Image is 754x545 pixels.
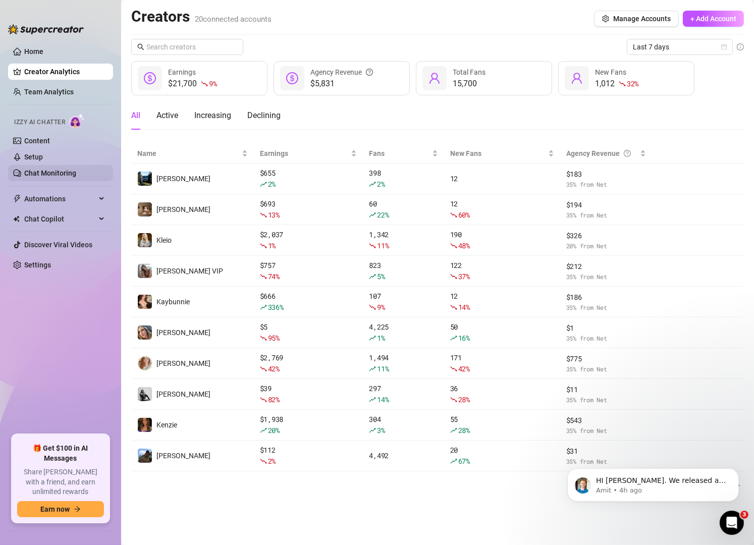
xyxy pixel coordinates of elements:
[453,78,486,90] div: 15,700
[377,271,385,281] span: 5 %
[566,303,646,312] span: 35 % from Net
[156,359,210,367] span: [PERSON_NAME]
[247,110,281,122] div: Declining
[377,302,385,312] span: 9 %
[138,172,152,186] img: Britt
[627,79,638,88] span: 32 %
[369,414,438,436] div: 304
[138,325,152,340] img: Kat Hobbs
[377,395,389,404] span: 14 %
[369,181,376,188] span: rise
[377,241,389,250] span: 11 %
[566,169,646,180] span: $ 183
[138,449,152,463] img: Taylor
[369,273,376,280] span: rise
[450,173,554,184] div: 12
[286,72,298,84] span: dollar-circle
[310,67,373,78] div: Agency Revenue
[260,383,357,405] div: $ 39
[624,148,631,159] span: question-circle
[74,506,81,513] span: arrow-right
[260,458,267,465] span: fall
[131,144,254,163] th: Name
[24,211,96,227] span: Chat Copilot
[428,72,441,84] span: user
[566,180,646,189] span: 35 % from Net
[566,426,646,435] span: 35 % from Net
[156,110,178,122] div: Active
[17,444,104,463] span: 🎁 Get $100 in AI Messages
[571,72,583,84] span: user
[458,425,470,435] span: 28 %
[683,11,744,27] button: + Add Account
[260,229,357,251] div: $ 2,037
[369,291,438,313] div: 107
[156,452,210,460] span: [PERSON_NAME]
[254,144,363,163] th: Earnings
[260,211,267,219] span: fall
[737,43,744,50] span: info-circle
[369,335,376,342] span: rise
[369,148,429,159] span: Fans
[566,334,646,343] span: 35 % from Net
[450,229,554,251] div: 190
[260,198,357,221] div: $ 693
[566,272,646,282] span: 35 % from Net
[260,414,357,436] div: $ 1,938
[69,114,85,128] img: AI Chatter
[450,321,554,344] div: 50
[260,396,267,403] span: fall
[260,260,357,282] div: $ 757
[566,241,646,251] span: 20 % from Net
[566,446,646,457] span: $ 31
[619,80,626,87] span: fall
[24,64,105,80] a: Creator Analytics
[156,205,210,213] span: [PERSON_NAME]
[458,333,470,343] span: 16 %
[369,321,438,344] div: 4,225
[450,414,554,436] div: 55
[138,233,152,247] img: Kleio
[13,195,21,203] span: thunderbolt
[260,335,267,342] span: fall
[690,15,736,23] span: + Add Account
[156,175,210,183] span: [PERSON_NAME]
[8,24,84,34] img: logo-BBDzfeDw.svg
[260,321,357,344] div: $ 5
[721,44,727,50] span: calendar
[458,395,470,404] span: 28 %
[209,79,217,88] span: 9 %
[369,427,376,434] span: rise
[137,148,240,159] span: Name
[260,273,267,280] span: fall
[458,210,470,220] span: 60 %
[268,333,280,343] span: 95 %
[268,179,276,189] span: 2 %
[369,211,376,219] span: rise
[156,236,172,244] span: Kleio
[369,450,438,461] div: 4,492
[366,67,373,78] span: question-circle
[450,198,554,221] div: 12
[453,68,486,76] span: Total Fans
[268,210,280,220] span: 13 %
[613,15,671,23] span: Manage Accounts
[377,333,385,343] span: 1 %
[17,467,104,497] span: Share [PERSON_NAME] with a friend, and earn unlimited rewards
[40,505,70,513] span: Earn now
[369,304,376,311] span: fall
[369,168,438,190] div: 398
[260,148,349,159] span: Earnings
[260,352,357,374] div: $ 2,769
[17,501,104,517] button: Earn nowarrow-right
[146,41,229,52] input: Search creators
[458,364,470,373] span: 42 %
[369,198,438,221] div: 60
[450,260,554,282] div: 122
[566,322,646,334] span: $ 1
[566,199,646,210] span: $ 194
[458,456,470,466] span: 67 %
